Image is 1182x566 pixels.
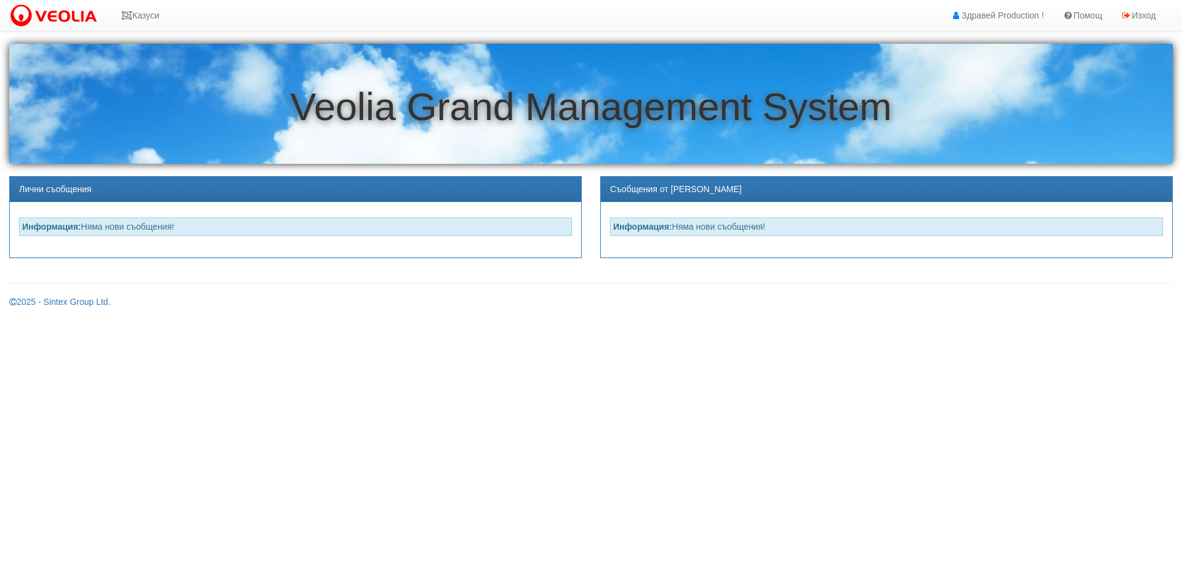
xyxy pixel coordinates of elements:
div: Лични съобщения [10,177,581,202]
strong: Информация: [613,222,672,232]
h1: Veolia Grand Management System [9,86,1173,128]
div: Няма нови съобщения! [610,217,1163,236]
a: 2025 - Sintex Group Ltd. [9,297,111,307]
img: VeoliaLogo.png [9,3,103,29]
strong: Информация: [22,222,81,232]
div: Съобщения от [PERSON_NAME] [601,177,1172,202]
div: Няма нови съобщения! [19,217,572,236]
